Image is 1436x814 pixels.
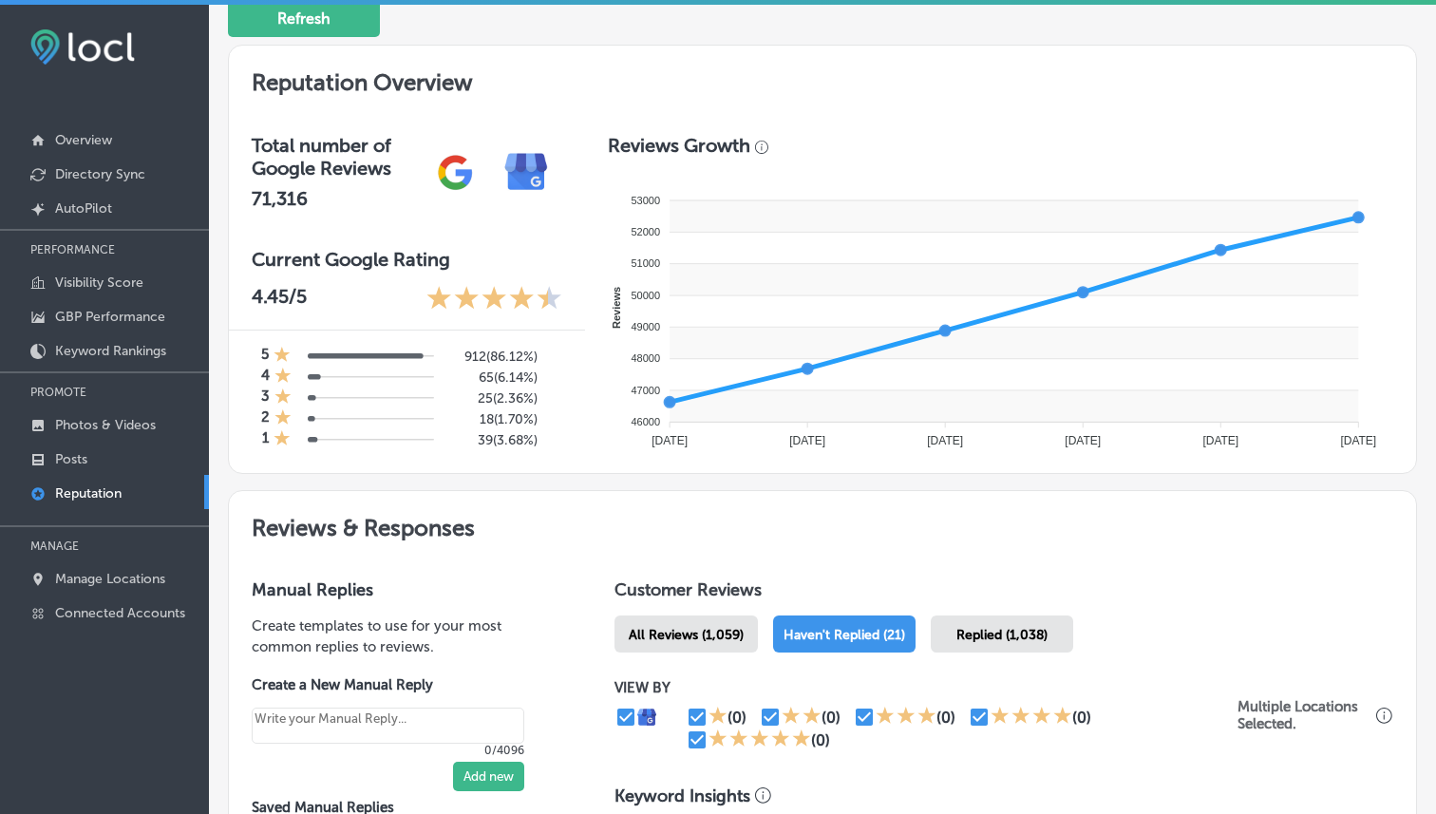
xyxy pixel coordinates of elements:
div: 1 Star [274,367,292,388]
div: 5 Stars [709,729,811,751]
p: Create templates to use for your most common replies to reviews. [252,615,554,657]
tspan: 51000 [632,257,661,269]
h3: Keyword Insights [614,786,750,806]
h2: Reputation Overview [229,46,1416,111]
span: All Reviews (1,059) [629,627,744,643]
p: Reputation [55,485,122,502]
button: Add new [453,762,524,791]
p: Manage Locations [55,571,165,587]
p: Keyword Rankings [55,343,166,359]
h4: 4 [261,367,270,388]
tspan: 49000 [632,321,661,332]
p: Photos & Videos [55,417,156,433]
label: Create a New Manual Reply [252,676,524,693]
h4: 1 [262,429,269,450]
p: Visibility Score [55,274,143,291]
div: (0) [822,709,841,727]
tspan: 52000 [632,226,661,237]
div: (0) [727,709,746,727]
img: gPZS+5FD6qPJAAAAABJRU5ErkJggg== [420,137,491,208]
text: Reviews [611,287,622,329]
tspan: [DATE] [927,434,963,447]
h5: 912 ( 86.12% ) [448,349,538,365]
tspan: 50000 [632,290,661,301]
span: Replied (1,038) [956,627,1048,643]
tspan: 48000 [632,352,661,364]
p: 0/4096 [252,744,524,757]
div: (0) [1072,709,1091,727]
h4: 5 [261,346,269,367]
p: VIEW BY [614,679,1238,696]
span: Haven't Replied (21) [784,627,905,643]
div: 4.45 Stars [426,285,562,314]
div: 1 Star [274,388,292,408]
div: 1 Star [274,429,291,450]
div: 4 Stars [991,706,1072,729]
p: Directory Sync [55,166,145,182]
h2: Reviews & Responses [229,491,1416,557]
img: e7ababfa220611ac49bdb491a11684a6.png [491,137,562,208]
div: (0) [811,731,830,749]
h5: 18 ( 1.70% ) [448,411,538,427]
div: 1 Star [274,346,291,367]
tspan: 46000 [632,416,661,427]
tspan: 47000 [632,385,661,396]
h3: Total number of Google Reviews [252,134,420,180]
img: fda3e92497d09a02dc62c9cd864e3231.png [30,29,135,65]
tspan: [DATE] [1065,434,1101,447]
p: 4.45 /5 [252,285,307,314]
p: Connected Accounts [55,605,185,621]
div: 1 Star [274,408,292,429]
div: 1 Star [709,706,727,729]
h5: 39 ( 3.68% ) [448,432,538,448]
h2: 71,316 [252,187,420,210]
p: Overview [55,132,112,148]
h5: 25 ( 2.36% ) [448,390,538,407]
h3: Manual Replies [252,579,554,600]
h3: Current Google Rating [252,248,562,271]
h1: Customer Reviews [614,579,1393,608]
div: 3 Stars [876,706,936,729]
h4: 3 [261,388,270,408]
h3: Reviews Growth [608,134,750,157]
tspan: [DATE] [789,434,825,447]
div: 2 Stars [782,706,822,729]
p: Posts [55,451,87,467]
tspan: [DATE] [652,434,688,447]
p: AutoPilot [55,200,112,217]
p: Multiple Locations Selected. [1238,698,1371,732]
textarea: Create your Quick Reply [252,708,524,744]
h5: 65 ( 6.14% ) [448,369,538,386]
tspan: [DATE] [1202,434,1238,447]
p: GBP Performance [55,309,165,325]
h4: 2 [261,408,270,429]
tspan: 53000 [632,195,661,206]
div: (0) [936,709,955,727]
tspan: [DATE] [1340,434,1376,447]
